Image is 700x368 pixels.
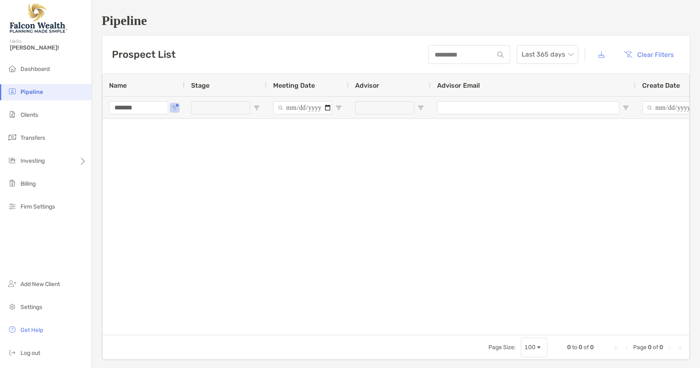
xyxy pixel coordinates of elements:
[522,45,573,64] span: Last 365 days
[666,344,673,351] div: Next Page
[21,350,40,357] span: Log out
[253,104,260,111] button: Open Filter Menu
[497,52,504,58] img: input icon
[7,302,17,311] img: settings icon
[642,82,680,89] span: Create Date
[171,104,178,111] button: Open Filter Menu
[437,101,619,114] input: Advisor Email Filter Input
[7,279,17,288] img: add_new_client icon
[102,13,690,28] h1: Pipeline
[273,82,315,89] span: Meeting Date
[10,44,87,51] span: [PERSON_NAME]!
[676,344,683,351] div: Last Page
[21,134,45,141] span: Transfers
[7,155,17,165] img: investing icon
[7,325,17,334] img: get-help icon
[488,344,516,351] div: Page Size:
[335,104,342,111] button: Open Filter Menu
[112,49,176,60] h3: Prospect List
[7,132,17,142] img: transfers icon
[633,344,647,351] span: Page
[579,344,582,351] span: 0
[7,201,17,211] img: firm-settings icon
[10,3,67,33] img: Falcon Wealth Planning Logo
[355,82,379,89] span: Advisor
[21,281,60,288] span: Add New Client
[191,82,210,89] span: Stage
[590,344,594,351] span: 0
[21,203,55,210] span: Firm Settings
[584,344,589,351] span: of
[109,82,127,89] span: Name
[622,104,629,111] button: Open Filter Menu
[21,304,42,311] span: Settings
[567,344,571,351] span: 0
[21,157,45,164] span: Investing
[21,66,50,73] span: Dashboard
[21,89,43,95] span: Pipeline
[648,344,652,351] span: 0
[21,111,38,118] span: Clients
[273,101,332,114] input: Meeting Date Filter Input
[109,101,168,114] input: Name Filter Input
[7,178,17,188] img: billing icon
[437,82,480,89] span: Advisor Email
[7,348,17,357] img: logout icon
[7,64,17,73] img: dashboard icon
[613,344,620,351] div: First Page
[653,344,658,351] span: of
[618,45,680,64] button: Clear Filters
[21,180,36,187] span: Billing
[521,338,547,357] div: Page Size
[659,344,663,351] span: 0
[417,104,424,111] button: Open Filter Menu
[7,109,17,119] img: clients icon
[7,86,17,96] img: pipeline icon
[21,327,43,334] span: Get Help
[524,344,536,351] div: 100
[623,344,630,351] div: Previous Page
[572,344,577,351] span: to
